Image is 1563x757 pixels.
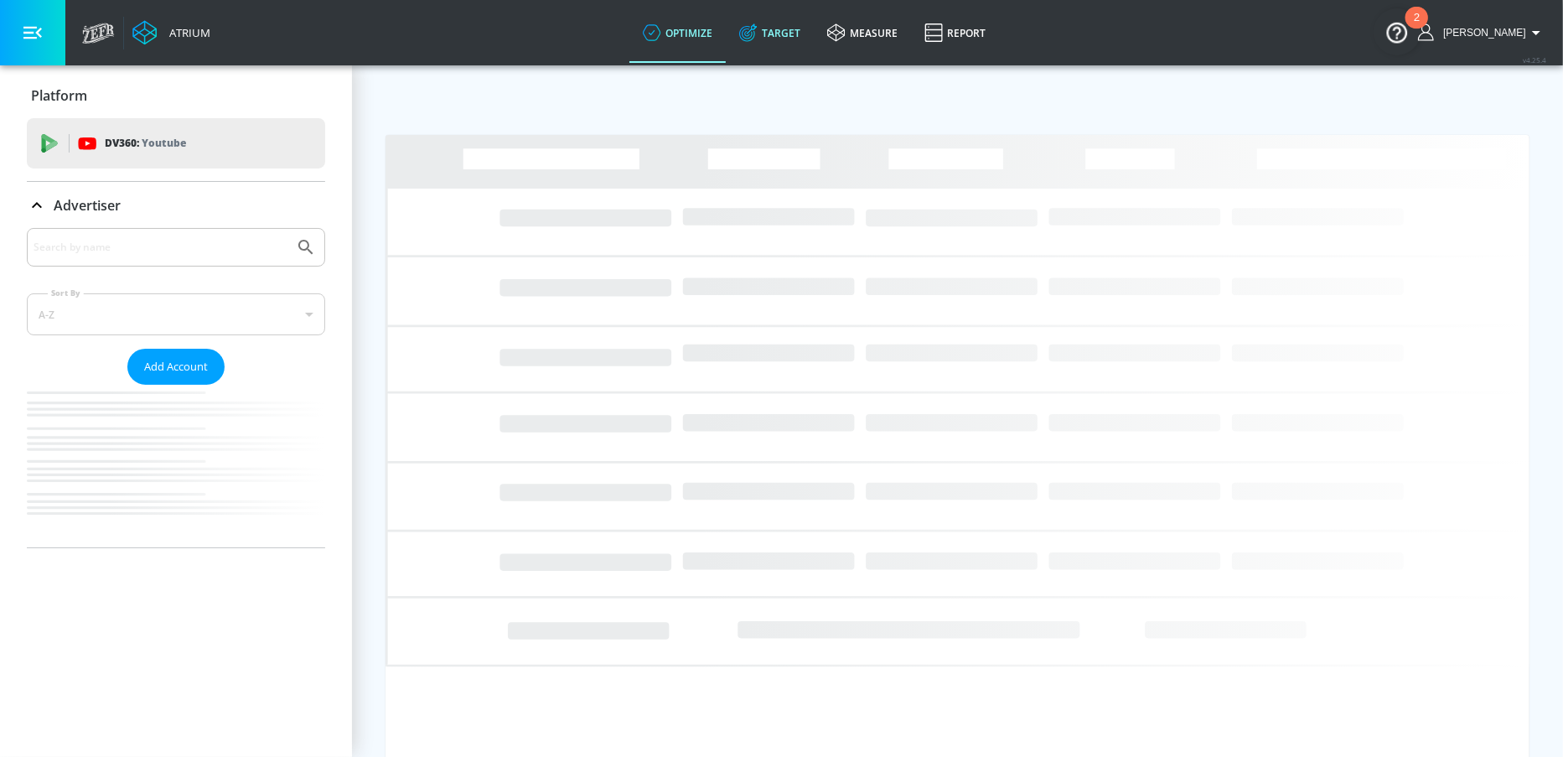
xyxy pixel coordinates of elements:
a: measure [814,3,911,63]
div: DV360: Youtube [27,118,325,169]
nav: list of Advertiser [27,385,325,547]
p: Youtube [142,134,186,152]
div: Advertiser [27,228,325,547]
button: Open Resource Center, 2 new notifications [1374,8,1421,55]
label: Sort By [48,288,84,298]
button: [PERSON_NAME] [1418,23,1546,43]
span: v 4.25.4 [1523,55,1546,65]
input: Search by name [34,236,287,258]
div: A-Z [27,293,325,335]
a: Target [726,3,814,63]
div: Advertiser [27,182,325,229]
a: optimize [629,3,726,63]
p: Platform [31,86,87,105]
p: Advertiser [54,196,121,215]
a: Atrium [132,20,210,45]
a: Report [911,3,999,63]
p: DV360: [105,134,186,153]
div: Atrium [163,25,210,40]
div: Platform [27,72,325,119]
button: Add Account [127,349,225,385]
span: login as: sarah.grindle@zefr.com [1436,27,1526,39]
div: 2 [1414,18,1420,39]
span: Add Account [144,357,208,376]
